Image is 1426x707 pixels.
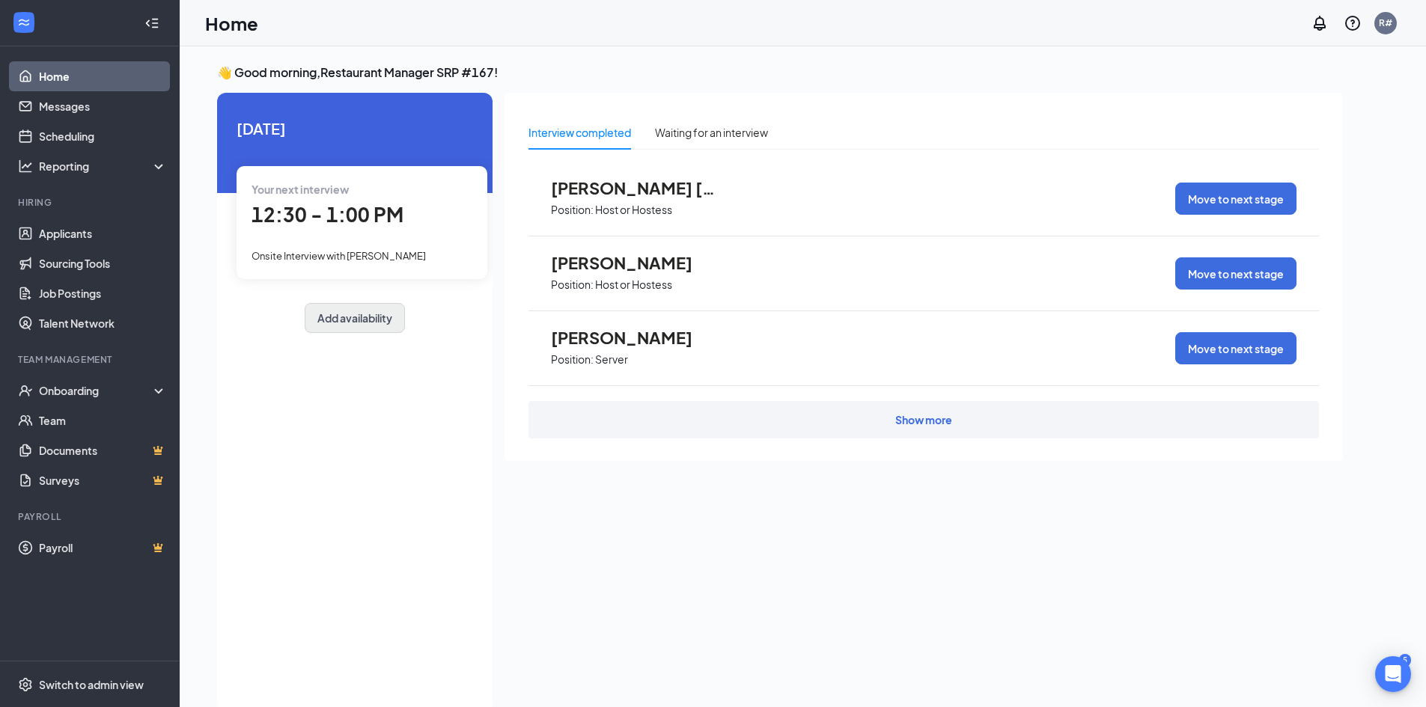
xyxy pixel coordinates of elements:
[252,250,426,262] span: Onsite Interview with [PERSON_NAME]
[217,64,1343,81] h3: 👋 Good morning, Restaurant Manager SRP #167 !
[528,124,631,141] div: Interview completed
[1311,14,1329,32] svg: Notifications
[551,328,716,347] span: [PERSON_NAME]
[551,203,594,217] p: Position:
[39,308,167,338] a: Talent Network
[144,16,159,31] svg: Collapse
[1175,183,1296,215] button: Move to next stage
[18,159,33,174] svg: Analysis
[39,159,168,174] div: Reporting
[39,533,167,563] a: PayrollCrown
[18,353,164,366] div: Team Management
[39,91,167,121] a: Messages
[18,510,164,523] div: Payroll
[18,196,164,209] div: Hiring
[39,248,167,278] a: Sourcing Tools
[39,405,167,435] a: Team
[895,412,952,427] div: Show more
[551,352,594,367] p: Position:
[1175,257,1296,290] button: Move to next stage
[39,383,154,398] div: Onboarding
[551,278,594,292] p: Position:
[1379,16,1392,29] div: R#
[16,15,31,30] svg: WorkstreamLogo
[551,253,716,272] span: [PERSON_NAME]
[39,278,167,308] a: Job Postings
[205,10,258,36] h1: Home
[1175,332,1296,364] button: Move to next stage
[39,435,167,465] a: DocumentsCrown
[39,121,167,151] a: Scheduling
[39,218,167,248] a: Applicants
[237,117,473,140] span: [DATE]
[655,124,768,141] div: Waiting for an interview
[18,383,33,398] svg: UserCheck
[252,183,349,196] span: Your next interview
[1375,656,1411,692] div: Open Intercom Messenger
[551,178,716,198] span: [PERSON_NAME] [DEMOGRAPHIC_DATA]
[305,303,405,333] button: Add availability
[595,352,628,367] p: Server
[39,465,167,495] a: SurveysCrown
[595,203,672,217] p: Host or Hostess
[18,677,33,692] svg: Settings
[1399,654,1411,667] div: 5
[595,278,672,292] p: Host or Hostess
[1344,14,1362,32] svg: QuestionInfo
[39,61,167,91] a: Home
[252,202,403,227] span: 12:30 - 1:00 PM
[39,677,144,692] div: Switch to admin view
